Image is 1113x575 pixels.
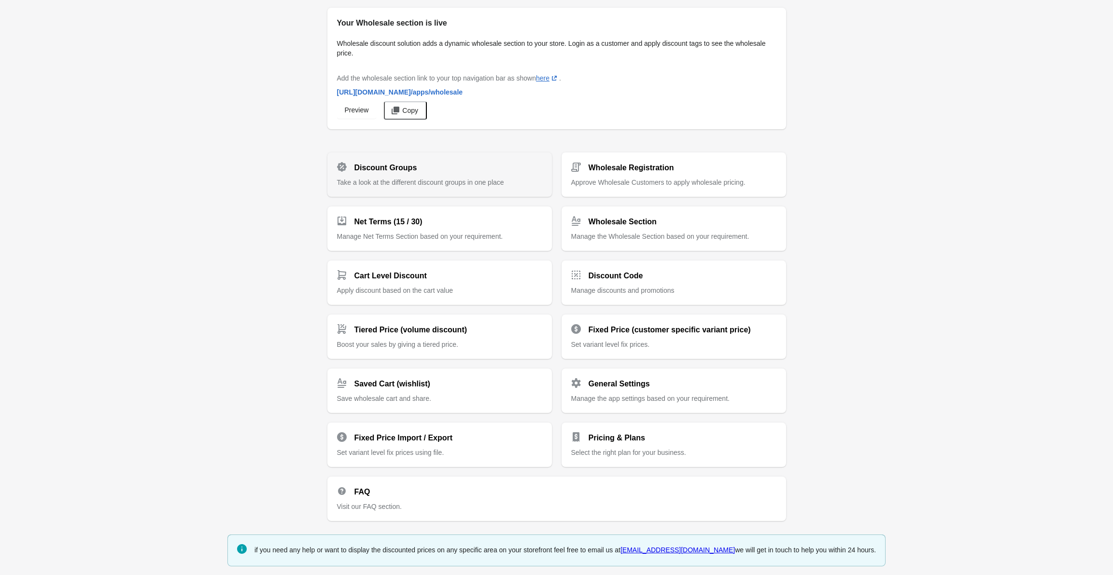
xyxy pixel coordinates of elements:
[354,270,427,282] h2: Cart Level Discount
[589,162,674,174] h2: Wholesale Registration
[384,101,427,120] button: Copy
[354,432,453,444] h2: Fixed Price Import / Export
[571,287,675,294] span: Manage discounts and promotions
[327,477,786,521] a: FAQ Visit our FAQ section.
[337,178,504,186] span: Take a look at the different discount groups in one place
[354,486,370,498] h2: FAQ
[589,432,645,444] h2: Pricing & Plans
[337,74,561,82] span: Add the wholesale section link to your top navigation bar as shown .
[536,74,559,82] a: here(opens a new window)
[571,178,746,186] span: Approve Wholesale Customers to apply wholesale pricing.
[571,341,650,348] span: Set variant level fix prices.
[571,395,730,402] span: Manage the app settings based on your requirement.
[337,341,458,348] span: Boost your sales by giving a tiered price.
[571,233,749,240] span: Manage the Wholesale Section based on your requirement.
[589,270,643,282] h2: Discount Code
[337,88,463,96] span: [URL][DOMAIN_NAME] /apps/wholesale
[589,216,657,228] h2: Wholesale Section
[620,546,735,554] a: [EMAIL_ADDRESS][DOMAIN_NAME]
[589,378,650,390] h2: General Settings
[337,449,444,456] span: Set variant level fix prices using file.
[354,378,430,390] h2: Saved Cart (wishlist)
[337,287,453,294] span: Apply discount based on the cart value
[354,216,423,228] h2: Net Terms (15 / 30)
[354,324,467,336] h2: Tiered Price (volume discount)
[337,395,431,402] span: Save wholesale cart and share.
[333,83,467,101] a: [URL][DOMAIN_NAME]/apps/wholesale
[254,543,876,557] div: if you need any help or want to display the discounted prices on any specific area on your storef...
[589,324,751,336] h2: Fixed Price (customer specific variant price)
[571,449,686,456] span: Select the right plan for your business.
[337,233,503,240] span: Manage Net Terms Section based on your requirement.
[337,101,377,119] a: Preview
[354,162,417,174] h2: Discount Groups
[345,106,369,114] span: Preview
[337,503,402,510] span: Visit our FAQ section.
[337,17,776,29] h2: Your Wholesale section is live
[337,40,766,57] span: Wholesale discount solution adds a dynamic wholesale section to your store. Login as a customer a...
[402,107,418,114] span: Copy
